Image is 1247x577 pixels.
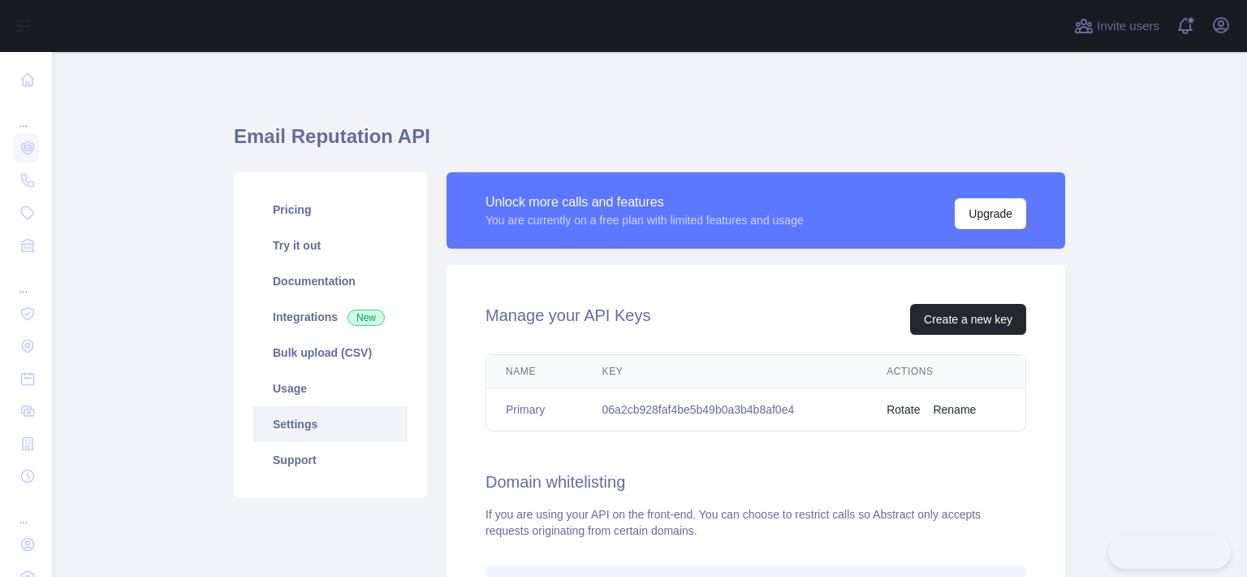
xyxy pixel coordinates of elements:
[485,506,1026,539] div: If you are using your API on the front-end. You can choose to restrict calls so Abstract only acc...
[253,263,408,299] a: Documentation
[253,335,408,371] a: Bulk upload (CSV)
[347,310,385,326] span: New
[583,388,868,432] td: 06a2cb928faf4be5b49b0a3b4b8af0e4
[933,401,976,418] button: Rename
[253,442,408,478] a: Support
[13,98,39,130] div: ...
[1097,17,1159,36] span: Invite users
[910,304,1026,335] button: Create a new key
[13,263,39,296] div: ...
[485,212,804,228] div: You are currently on a free plan with limited features and usage
[485,193,804,212] div: Unlock more calls and features
[486,355,583,388] th: Name
[955,198,1026,229] button: Upgrade
[486,388,583,432] td: Primary
[1108,535,1231,569] iframe: Toggle Customer Support
[253,192,408,228] a: Pricing
[867,355,1025,388] th: Actions
[887,401,920,418] button: Rotate
[485,471,1026,493] h2: Domain whitelisting
[13,494,39,527] div: ...
[485,304,650,335] h2: Manage your API Keys
[253,228,408,263] a: Try it out
[583,355,868,388] th: Key
[1071,13,1163,39] button: Invite users
[253,371,408,406] a: Usage
[253,299,408,335] a: Integrations New
[234,124,1065,163] h1: Email Reputation API
[253,406,408,442] a: Settings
